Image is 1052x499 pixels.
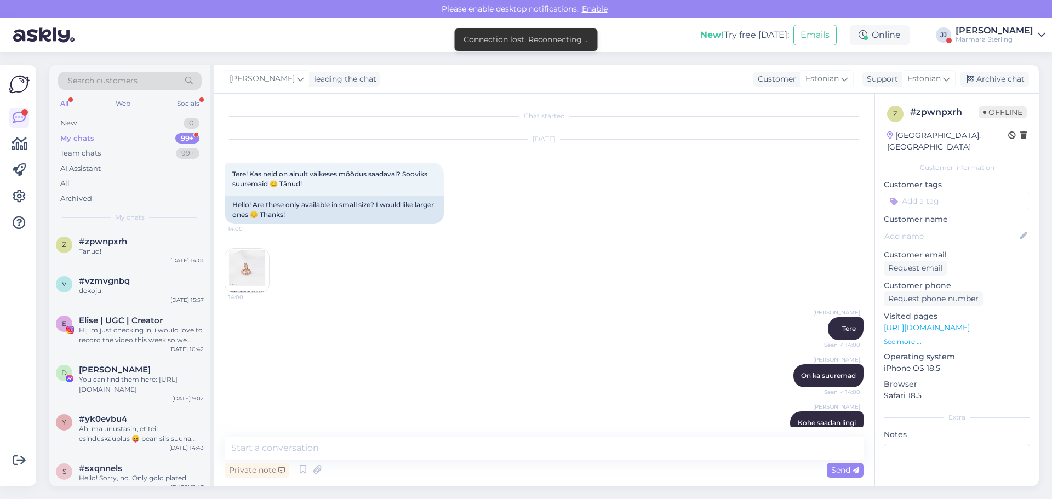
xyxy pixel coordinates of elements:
[884,337,1030,347] p: See more ...
[819,388,860,396] span: Seen ✓ 14:00
[115,213,145,222] span: My chats
[170,296,204,304] div: [DATE] 15:57
[910,106,979,119] div: # zpwnpxrh
[819,341,860,349] span: Seen ✓ 14:00
[79,365,151,375] span: Deivilė Čiuplienė
[169,444,204,452] div: [DATE] 14:43
[62,240,66,249] span: z
[60,133,94,144] div: My chats
[172,394,204,403] div: [DATE] 9:02
[831,465,859,475] span: Send
[79,375,204,394] div: You can find them here: [URL][DOMAIN_NAME]
[884,291,983,306] div: Request phone number
[798,418,856,427] span: Kohe saadan lingi
[60,178,70,189] div: All
[79,246,204,256] div: Tänud!
[170,256,204,265] div: [DATE] 14:01
[175,133,199,144] div: 99+
[884,412,1030,422] div: Extra
[813,355,860,364] span: [PERSON_NAME]
[884,323,970,332] a: [URL][DOMAIN_NAME]
[956,35,1033,44] div: Marmara Sterling
[700,28,789,42] div: Try free [DATE]:
[60,118,77,129] div: New
[68,75,138,87] span: Search customers
[907,73,941,85] span: Estonian
[60,193,92,204] div: Archived
[801,371,856,380] span: On ka suuremad
[753,73,796,85] div: Customer
[79,463,122,473] span: #sxqnnels
[61,369,67,377] span: D
[813,308,860,317] span: [PERSON_NAME]
[884,363,1030,374] p: iPhone OS 18.5
[62,467,66,475] span: s
[225,196,444,224] div: Hello! Are these only available in small size? I would like larger ones 😊 Thanks!
[79,473,204,483] div: Hello! Sorry, no. Only gold plated
[700,30,724,40] b: New!
[60,148,101,159] div: Team chats
[9,74,30,95] img: Askly Logo
[175,96,202,111] div: Socials
[225,111,864,121] div: Chat started
[884,390,1030,402] p: Safari 18.5
[62,280,66,288] span: v
[79,414,127,424] span: #yk0evbu4
[230,73,295,85] span: [PERSON_NAME]
[884,429,1030,440] p: Notes
[225,134,864,144] div: [DATE]
[184,118,199,129] div: 0
[58,96,71,111] div: All
[884,261,947,276] div: Request email
[169,345,204,353] div: [DATE] 10:42
[884,230,1017,242] input: Add name
[225,249,269,292] img: Attachment
[79,286,204,296] div: dekoju!
[171,483,204,491] div: [DATE] 11:47
[884,249,1030,261] p: Customer email
[60,163,101,174] div: AI Assistant
[893,110,897,118] span: z
[793,25,837,45] button: Emails
[464,34,589,45] div: Connection lost. Reconnecting ...
[884,378,1030,390] p: Browser
[956,26,1033,35] div: [PERSON_NAME]
[62,319,66,328] span: E
[956,26,1045,44] a: [PERSON_NAME]Marmara Sterling
[960,72,1029,87] div: Archive chat
[842,324,856,332] span: Tere
[62,418,66,426] span: y
[232,170,429,188] span: Tere! Kas neid on ainult väikeses mõõdus saadaval? Sooviks suuremaid 😊 Tänud!
[176,148,199,159] div: 99+
[862,73,898,85] div: Support
[884,311,1030,322] p: Visited pages
[884,163,1030,173] div: Customer information
[805,73,839,85] span: Estonian
[813,403,860,411] span: [PERSON_NAME]
[884,351,1030,363] p: Operating system
[884,280,1030,291] p: Customer phone
[310,73,376,85] div: leading the chat
[225,463,289,478] div: Private note
[79,424,204,444] div: Ah, ma unustasin, et teil esinduskauplus 😝 pean siis suuna sinna võtma. Aitäh!
[79,276,130,286] span: #vzmvgnbq
[850,25,910,45] div: Online
[884,179,1030,191] p: Customer tags
[884,193,1030,209] input: Add a tag
[884,214,1030,225] p: Customer name
[887,130,1008,153] div: [GEOGRAPHIC_DATA], [GEOGRAPHIC_DATA]
[228,225,269,233] span: 14:00
[113,96,133,111] div: Web
[579,4,611,14] span: Enable
[79,316,163,325] span: Elise | UGC | Creator
[936,27,951,43] div: JJ
[79,237,127,246] span: #zpwnpxrh
[979,106,1027,118] span: Offline
[228,293,270,301] span: 14:00
[79,325,204,345] div: Hi, im just checking in, i would love to record the video this week so we don’t postpone to much ...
